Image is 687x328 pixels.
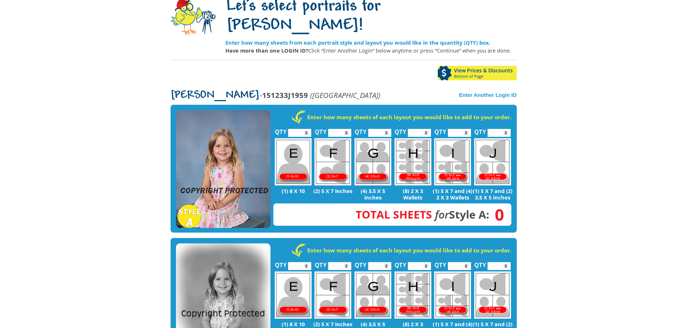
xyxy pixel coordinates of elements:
label: QTY [395,121,406,139]
p: (1) 8 X 10 [273,321,313,327]
label: QTY [315,121,327,139]
strong: Enter how many sheets from each portrait style and layout you would like in the quantity (QTY) box. [225,39,490,46]
em: ([GEOGRAPHIC_DATA]) [310,90,380,100]
span: Bottom of Page [454,74,517,78]
img: STYLE A [176,110,270,228]
p: (1) 5 X 7 and (2) 3.5 X 5 inches [473,188,513,201]
label: QTY [435,121,446,139]
img: G [354,271,391,319]
img: I [434,271,471,319]
label: QTY [275,121,287,139]
label: QTY [275,254,287,272]
img: F [314,138,351,185]
strong: Style A: [356,207,489,222]
p: (1) 5 X 7 and (4) 2 X 3 Wallets [433,188,473,201]
p: (1) 8 X 10 [273,188,313,194]
p: (2) 5 X 7 inches [313,188,353,194]
img: H [395,138,431,185]
p: Click “Enter Another Login” below anytime or press “Continue” when you are done. [225,46,517,54]
img: E [275,271,312,319]
img: J [474,271,511,319]
strong: Have more than one LOGIN ID? [225,47,308,54]
strong: 151233J1959 [262,90,308,100]
p: (8) 2 X 3 Wallets [393,188,433,201]
em: for [435,207,449,222]
span: [PERSON_NAME] [171,90,260,101]
a: View Prices & DiscountsBottom of Page [438,66,517,80]
label: QTY [315,254,327,272]
p: - [171,91,380,99]
img: J [474,138,511,185]
span: 0 [489,211,504,219]
label: QTY [355,121,367,139]
img: H [395,271,431,319]
a: Enter Another Login ID [459,92,517,98]
p: (2) 5 X 7 inches [313,321,353,327]
p: (4) 3.5 X 5 inches [353,188,393,201]
img: F [314,271,351,319]
label: QTY [395,254,406,272]
label: QTY [474,121,486,139]
strong: Enter how many sheets of each layout you would like to add to your order. [307,113,511,121]
strong: Enter how many sheets of each layout you would like to add to your order. [307,247,511,254]
img: I [434,138,471,185]
label: QTY [355,254,367,272]
img: G [354,138,391,185]
span: Total Sheets [356,207,432,222]
label: QTY [435,254,446,272]
label: QTY [474,254,486,272]
img: E [275,138,312,185]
